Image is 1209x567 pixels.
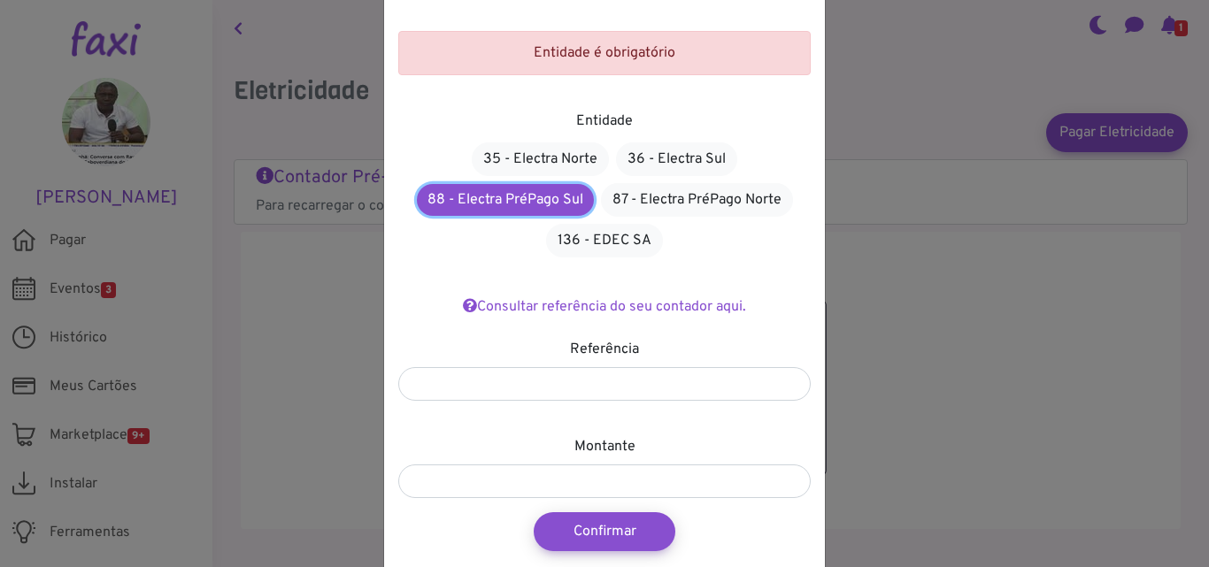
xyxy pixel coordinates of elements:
a: 88 - Electra PréPago Sul [417,184,594,216]
a: 136 - EDEC SA [546,224,663,257]
a: 35 - Electra Norte [472,142,609,176]
label: Entidade [576,111,633,132]
span: Entidade é obrigatório [534,44,675,62]
label: Referência [570,339,639,360]
label: Montante [574,436,635,457]
button: Confirmar [534,512,675,551]
a: 87 - Electra PréPago Norte [601,183,793,217]
a: 36 - Electra Sul [616,142,737,176]
a: Consultar referência do seu contador aqui. [463,298,746,316]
